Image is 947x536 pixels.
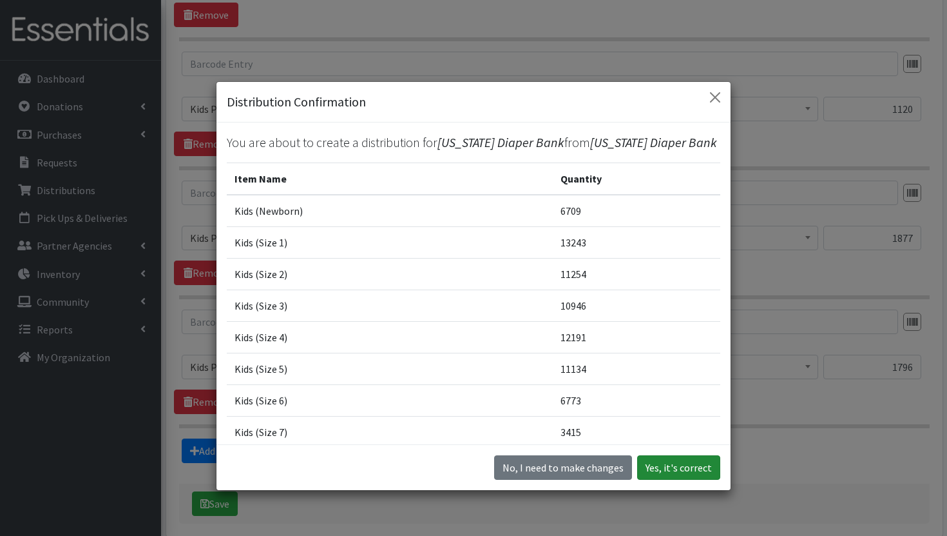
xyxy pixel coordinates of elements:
[553,195,720,227] td: 6709
[227,417,553,448] td: Kids (Size 7)
[553,290,720,322] td: 10946
[705,87,725,108] button: Close
[227,92,366,112] h5: Distribution Confirmation
[553,227,720,259] td: 13243
[227,259,553,290] td: Kids (Size 2)
[227,353,553,385] td: Kids (Size 5)
[227,195,553,227] td: Kids (Newborn)
[553,322,720,353] td: 12191
[227,133,720,152] p: You are about to create a distribution for from
[227,227,553,259] td: Kids (Size 1)
[494,455,632,480] button: No I need to make changes
[590,134,717,150] span: [US_STATE] Diaper Bank
[227,322,553,353] td: Kids (Size 4)
[553,417,720,448] td: 3415
[637,455,720,480] button: Yes, it's correct
[227,290,553,322] td: Kids (Size 3)
[553,259,720,290] td: 11254
[227,163,553,195] th: Item Name
[553,353,720,385] td: 11134
[553,385,720,417] td: 6773
[553,163,720,195] th: Quantity
[437,134,564,150] span: [US_STATE] Diaper Bank
[227,385,553,417] td: Kids (Size 6)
